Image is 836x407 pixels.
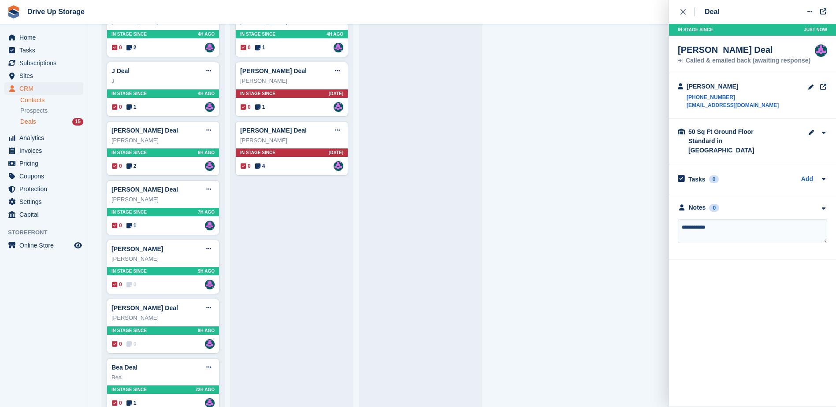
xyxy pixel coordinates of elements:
span: 22H AGO [195,386,215,393]
span: Analytics [19,132,72,144]
img: Andy [205,221,215,230]
div: [PERSON_NAME] [111,136,215,145]
span: 9H AGO [198,268,215,274]
span: In stage since [678,26,713,33]
span: 6H AGO [198,149,215,156]
a: menu [4,57,83,69]
span: 0 [112,44,122,52]
span: In stage since [240,90,275,97]
span: Online Store [19,239,72,252]
span: Storefront [8,228,88,237]
span: Tasks [19,44,72,56]
a: Andy [205,161,215,171]
span: [DATE] [329,90,343,97]
span: 4H AGO [327,31,343,37]
a: [PERSON_NAME] Deal [111,304,178,311]
span: In stage since [111,31,147,37]
div: [PERSON_NAME] [111,255,215,263]
a: Contacts [20,96,83,104]
img: Andy [334,161,343,171]
span: Invoices [19,144,72,157]
a: Drive Up Storage [24,4,88,19]
span: In stage since [240,149,275,156]
a: [PHONE_NUMBER] [687,93,779,101]
a: menu [4,208,83,221]
a: menu [4,239,83,252]
span: In stage since [111,149,147,156]
span: In stage since [111,327,147,334]
span: 7H AGO [198,209,215,215]
div: [PERSON_NAME] [687,82,779,91]
img: Andy [815,44,827,57]
img: Andy [334,43,343,52]
div: J [111,77,215,85]
span: 0 [126,340,137,348]
a: [PERSON_NAME] Deal [240,67,307,74]
div: Notes [689,203,706,212]
span: 0 [241,44,251,52]
a: J Deal [111,67,130,74]
div: [PERSON_NAME] [111,314,215,322]
a: Prospects [20,106,83,115]
span: Protection [19,183,72,195]
a: menu [4,144,83,157]
span: Coupons [19,170,72,182]
span: In stage since [111,209,147,215]
span: In stage since [111,386,147,393]
img: Andy [205,339,215,349]
a: Add [801,174,813,185]
span: Subscriptions [19,57,72,69]
span: Deals [20,118,36,126]
a: menu [4,31,83,44]
img: Andy [205,280,215,289]
div: 0 [709,175,719,183]
span: 0 [241,162,251,170]
span: 0 [112,281,122,289]
span: 1 [255,44,265,52]
div: 50 Sq Ft Ground Floor Standard in [GEOGRAPHIC_DATA] [688,127,777,155]
span: 0 [241,103,251,111]
a: menu [4,70,83,82]
a: menu [4,82,83,95]
a: [EMAIL_ADDRESS][DOMAIN_NAME] [687,101,779,109]
div: 0 [709,204,719,212]
div: Deal [705,7,720,17]
a: [PERSON_NAME] Deal [240,127,307,134]
img: Andy [334,102,343,112]
div: [PERSON_NAME] [240,77,343,85]
span: 1 [255,103,265,111]
span: Sites [19,70,72,82]
span: 4H AGO [198,31,215,37]
a: menu [4,183,83,195]
span: CRM [19,82,72,95]
span: In stage since [111,90,147,97]
span: 0 [112,162,122,170]
a: menu [4,157,83,170]
h2: Tasks [688,175,706,183]
span: In stage since [240,31,275,37]
div: Bea [111,373,215,382]
span: 0 [126,281,137,289]
span: 2 [126,44,137,52]
div: [PERSON_NAME] Deal [678,44,810,55]
a: Deals 15 [20,117,83,126]
span: 2 [126,162,137,170]
span: Capital [19,208,72,221]
span: Home [19,31,72,44]
div: Called & emailed back (awaiting response) [678,58,810,64]
a: menu [4,170,83,182]
div: [PERSON_NAME] [111,195,215,204]
a: Preview store [73,240,83,251]
img: Andy [205,102,215,112]
span: Settings [19,196,72,208]
a: Bea Deal [111,364,137,371]
span: Prospects [20,107,48,115]
span: Pricing [19,157,72,170]
a: menu [4,196,83,208]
